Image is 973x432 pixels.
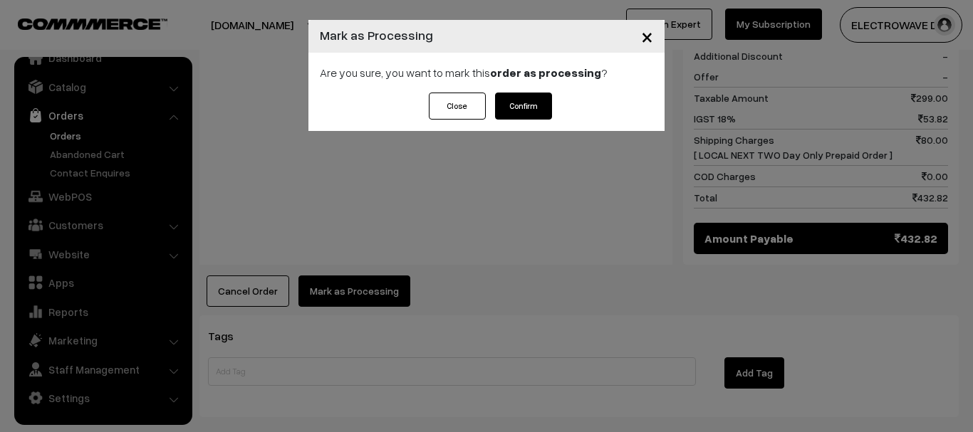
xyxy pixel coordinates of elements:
button: Close [630,14,665,58]
button: Close [429,93,486,120]
strong: order as processing [490,65,601,80]
span: × [641,23,653,49]
h4: Mark as Processing [320,26,433,45]
div: Are you sure, you want to mark this ? [308,53,665,93]
button: Confirm [495,93,552,120]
